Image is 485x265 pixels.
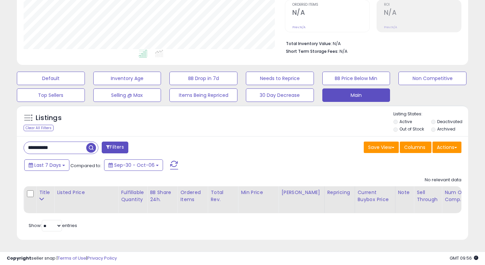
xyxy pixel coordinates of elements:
button: Actions [432,142,461,153]
span: Show: entries [29,222,77,229]
a: Privacy Policy [87,255,117,261]
span: N/A [339,48,348,54]
div: Total Rev. [211,189,235,203]
div: Fulfillable Quantity [121,189,144,203]
small: Prev: N/A [384,25,397,29]
div: Title [39,189,51,196]
button: Main [322,88,390,102]
div: Num of Comp. [445,189,469,203]
button: Selling @ Max [93,88,161,102]
button: BB Price Below Min [322,72,390,85]
strong: Copyright [7,255,31,261]
h2: N/A [292,9,369,18]
span: Compared to: [70,162,101,169]
button: Default [17,72,85,85]
label: Deactivated [437,119,462,124]
span: 2025-10-14 09:56 GMT [450,255,478,261]
span: Last 7 Days [34,162,61,168]
label: Archived [437,126,455,132]
button: Inventory Age [93,72,161,85]
button: Items Being Repriced [169,88,237,102]
span: Ordered Items [292,3,369,7]
div: Clear All Filters [24,125,54,131]
a: Terms of Use [58,255,86,261]
h2: N/A [384,9,461,18]
div: Sell Through [417,189,439,203]
button: Sep-30 - Oct-06 [104,159,163,171]
button: Needs to Reprice [246,72,314,85]
span: Sep-30 - Oct-06 [114,162,155,168]
button: Non Competitive [398,72,466,85]
li: N/A [286,39,456,47]
label: Out of Stock [399,126,424,132]
h5: Listings [36,113,62,123]
button: BB Drop in 7d [169,72,237,85]
p: Listing States: [393,111,468,117]
b: Total Inventory Value: [286,41,332,46]
div: Ordered Items [180,189,205,203]
b: Short Term Storage Fees: [286,48,338,54]
span: ROI [384,3,461,7]
div: seller snap | | [7,255,117,262]
div: Listed Price [57,189,115,196]
div: [PERSON_NAME] [281,189,321,196]
div: Note [398,189,411,196]
span: Columns [404,144,425,151]
div: Current Buybox Price [358,189,392,203]
div: Repricing [327,189,352,196]
button: 30 Day Decrease [246,88,314,102]
button: Filters [102,142,128,153]
div: Min Price [241,189,276,196]
button: Top Sellers [17,88,85,102]
small: Prev: N/A [292,25,305,29]
label: Active [399,119,412,124]
div: No relevant data [425,177,461,183]
button: Save View [364,142,399,153]
button: Last 7 Days [24,159,69,171]
button: Columns [400,142,431,153]
div: BB Share 24h. [150,189,174,203]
